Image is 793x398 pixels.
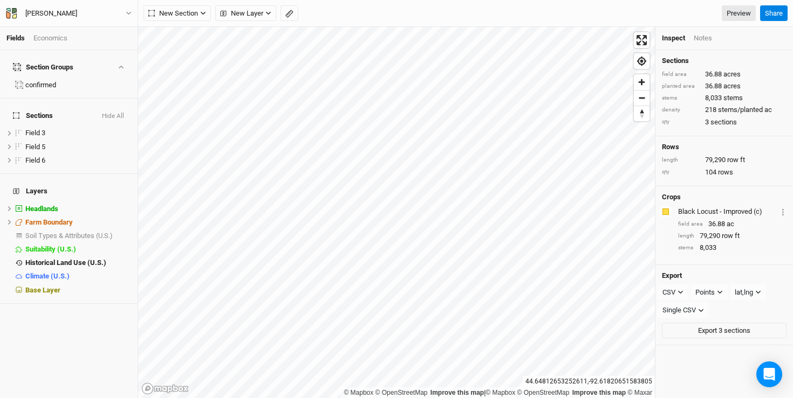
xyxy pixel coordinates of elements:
h4: Crops [662,193,681,201]
a: Maxar [627,389,652,396]
div: Soil Types & Attributes (U.S.) [25,232,131,240]
a: Preview [722,5,756,22]
div: 36.88 [662,81,787,91]
a: Mapbox [344,389,373,396]
button: Enter fullscreen [634,32,650,48]
button: Crop Usage [780,205,787,218]
div: Inspect [662,33,685,43]
span: Sections [13,111,53,120]
div: Notes [694,33,712,43]
h4: Rows [662,143,787,151]
div: 8,033 [662,93,787,103]
button: New Layer [215,5,276,22]
div: stems [678,244,694,252]
div: Base Layer [25,286,131,295]
a: Mapbox logo [141,382,189,395]
div: Climate (U.S.) [25,272,131,281]
span: Field 3 [25,129,45,137]
span: Farm Boundary [25,218,73,226]
span: sections [710,117,737,127]
canvas: Map [138,27,655,398]
span: stems [723,93,743,103]
div: | [344,387,652,398]
div: 36.88 [678,219,787,229]
div: Black Locust - Improved (c) [678,207,777,217]
button: lat,lng [730,284,766,301]
div: Points [695,287,715,298]
span: rows [718,167,733,177]
button: Zoom in [634,74,650,90]
div: [PERSON_NAME] [25,8,77,19]
div: Farm Boundary [25,218,131,227]
button: Show section groups [116,64,125,71]
div: field area [662,71,700,79]
span: Field 6 [25,156,45,164]
a: OpenStreetMap [375,389,428,396]
div: 79,290 [678,231,787,241]
div: 44.64812653252611 , -92.61820651583805 [523,376,655,387]
div: Bronson Stone [25,8,77,19]
span: acres [723,81,741,91]
div: qty [662,118,700,126]
div: planted area [662,82,700,90]
button: Find my location [634,53,650,69]
div: qty [662,168,700,176]
span: Historical Land Use (U.S.) [25,259,106,267]
h4: Export [662,271,787,280]
button: CSV [658,284,688,301]
span: Field 5 [25,143,45,151]
div: length [662,156,700,164]
span: ac [727,219,734,229]
span: Headlands [25,205,58,213]
span: Base Layer [25,286,60,294]
span: Soil Types & Attributes (U.S.) [25,232,113,240]
button: Points [691,284,728,301]
div: field area [678,220,703,228]
div: Field 6 [25,156,131,165]
div: Historical Land Use (U.S.) [25,259,131,267]
button: Reset bearing to north [634,106,650,121]
button: New Section [143,5,211,22]
div: Field 5 [25,143,131,151]
span: Suitability (U.S.) [25,245,76,253]
div: density [662,106,700,114]
div: 218 [662,105,787,115]
span: stems/planted ac [718,105,772,115]
div: stems [662,94,700,102]
a: OpenStreetMap [517,389,570,396]
div: length [678,232,694,240]
span: Zoom out [634,90,650,106]
div: 104 [662,167,787,177]
div: Section Groups [13,63,73,72]
div: Suitability (U.S.) [25,245,131,254]
a: Fields [6,34,25,42]
span: acres [723,69,741,79]
a: Improve this map [572,389,626,396]
div: 36.88 [662,69,787,79]
div: 3 [662,117,787,127]
span: Climate (U.S.) [25,272,70,280]
button: Share [760,5,788,22]
div: lat,lng [735,287,753,298]
span: row ft [727,155,745,165]
button: [PERSON_NAME] [5,8,132,19]
div: 79,290 [662,155,787,165]
div: CSV [662,287,675,298]
span: New Section [148,8,198,19]
button: Shortcut: M [281,5,298,22]
h4: Layers [6,180,131,202]
div: Open Intercom Messenger [756,361,782,387]
div: Field 3 [25,129,131,137]
div: Economics [33,33,67,43]
div: 8,033 [678,243,787,253]
div: Headlands [25,205,131,213]
a: Improve this map [430,389,484,396]
button: Single CSV [658,302,709,318]
div: confirmed [25,81,131,89]
h4: Sections [662,57,787,65]
button: Export 3 sections [662,323,787,339]
div: Single CSV [662,305,696,316]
